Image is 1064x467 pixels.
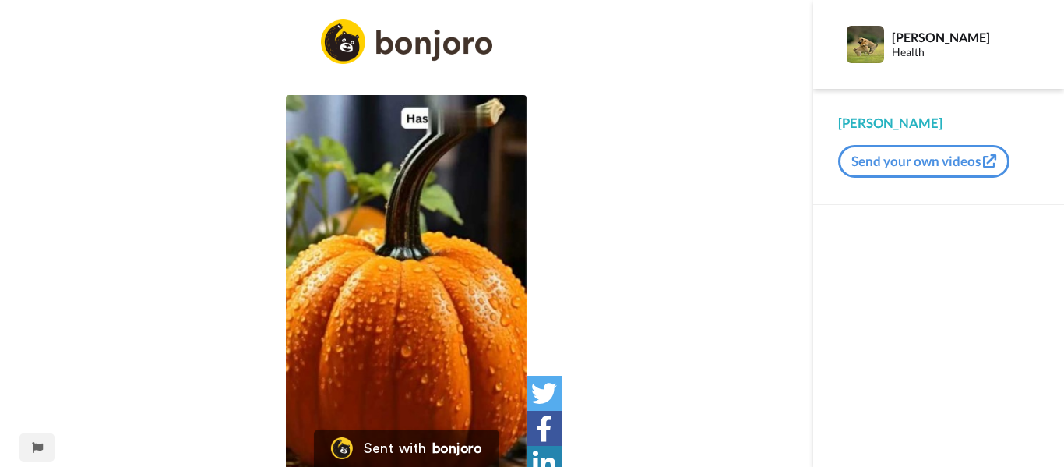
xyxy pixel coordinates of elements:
[314,430,499,467] a: Bonjoro LogoSent withbonjoro
[838,145,1009,178] button: Send your own videos
[432,441,482,455] div: bonjoro
[892,46,1038,59] div: Health
[321,19,492,64] img: logo_full.png
[331,437,353,459] img: Bonjoro Logo
[838,114,1039,133] div: [PERSON_NAME]
[364,441,426,455] div: Sent with
[892,30,1038,44] div: [PERSON_NAME]
[847,26,884,63] img: Profile Image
